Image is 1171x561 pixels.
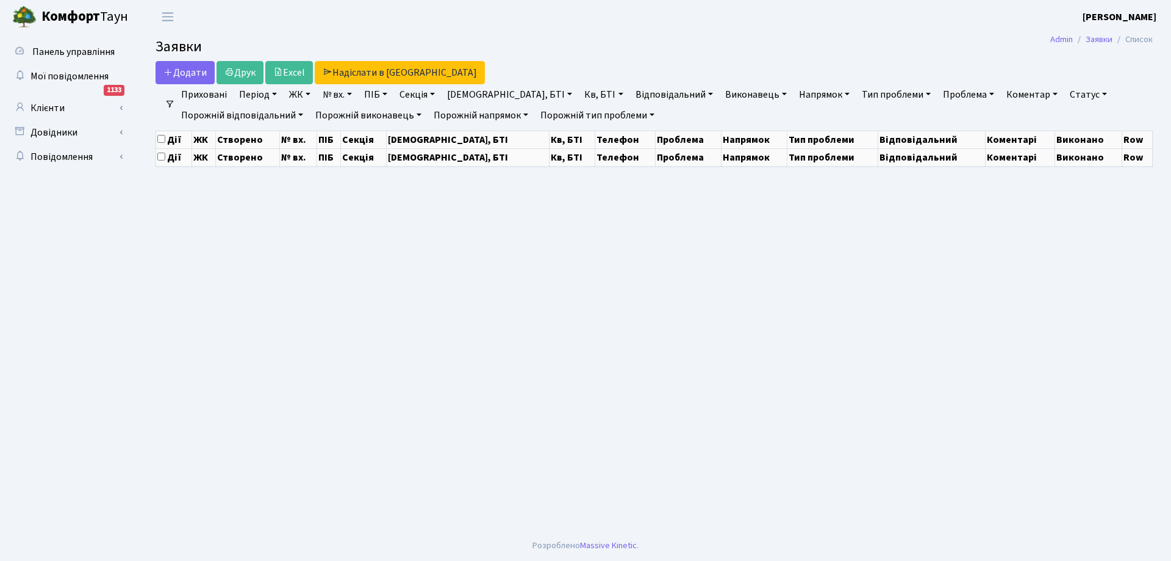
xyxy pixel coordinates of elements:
th: Створено [215,131,280,148]
th: Виконано [1055,131,1122,148]
div: Розроблено . [532,539,639,552]
th: [DEMOGRAPHIC_DATA], БТІ [387,131,549,148]
th: ПІБ [317,131,341,148]
th: Напрямок [722,131,787,148]
a: Надіслати в [GEOGRAPHIC_DATA] [315,61,485,84]
span: Додати [163,66,207,79]
th: Проблема [655,131,721,148]
a: Довідники [6,120,128,145]
a: [PERSON_NAME] [1083,10,1156,24]
th: Row [1122,148,1152,166]
a: Excel [265,61,313,84]
a: Порожній відповідальний [176,105,308,126]
th: Дії [156,148,192,166]
a: Виконавець [720,84,792,105]
th: Телефон [595,148,656,166]
img: logo.png [12,5,37,29]
th: Коментарі [985,131,1055,148]
button: Переключити навігацію [152,7,183,27]
th: Проблема [655,148,721,166]
a: Секція [395,84,440,105]
span: Таун [41,7,128,27]
th: Виконано [1055,148,1122,166]
a: Напрямок [794,84,854,105]
a: Порожній напрямок [429,105,533,126]
a: Повідомлення [6,145,128,169]
li: Список [1112,33,1153,46]
a: [DEMOGRAPHIC_DATA], БТІ [442,84,577,105]
a: Порожній тип проблеми [535,105,659,126]
div: 1133 [104,85,124,96]
th: Коментарі [985,148,1055,166]
a: Панель управління [6,40,128,64]
nav: breadcrumb [1032,27,1171,52]
a: Клієнти [6,96,128,120]
th: ЖК [192,131,215,148]
b: Комфорт [41,7,100,26]
a: № вх. [318,84,357,105]
th: Кв, БТІ [549,148,595,166]
th: Секція [341,148,387,166]
a: ЖК [284,84,315,105]
th: Row [1122,131,1152,148]
th: Тип проблеми [787,148,878,166]
a: Massive Kinetic [580,539,637,552]
span: Панель управління [32,45,115,59]
th: Відповідальний [878,131,985,148]
th: Секція [341,131,387,148]
th: Створено [215,148,280,166]
th: Тип проблеми [787,131,878,148]
span: Мої повідомлення [30,70,109,83]
a: Друк [217,61,263,84]
a: Мої повідомлення1133 [6,64,128,89]
a: Коментар [1001,84,1062,105]
a: Admin [1050,33,1073,46]
th: № вх. [280,131,317,148]
a: Статус [1065,84,1112,105]
a: Додати [156,61,215,84]
th: Дії [156,131,192,148]
a: Приховані [176,84,232,105]
a: ПІБ [359,84,392,105]
a: Заявки [1086,33,1112,46]
th: Напрямок [722,148,787,166]
a: Порожній виконавець [310,105,426,126]
th: Відповідальний [878,148,985,166]
th: Кв, БТІ [549,131,595,148]
th: [DEMOGRAPHIC_DATA], БТІ [387,148,549,166]
a: Відповідальний [631,84,718,105]
th: ПІБ [317,148,341,166]
th: № вх. [280,148,317,166]
a: Проблема [938,84,999,105]
span: Заявки [156,36,202,57]
a: Період [234,84,282,105]
a: Кв, БТІ [579,84,628,105]
th: ЖК [192,148,215,166]
th: Телефон [595,131,656,148]
a: Тип проблеми [857,84,936,105]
